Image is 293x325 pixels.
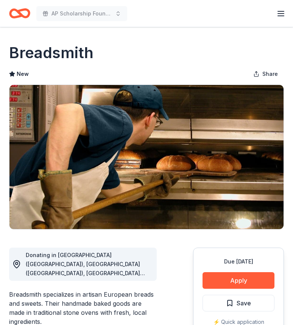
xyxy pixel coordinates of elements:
div: Due [DATE] [203,257,274,266]
img: Image for Breadsmith [9,85,284,229]
button: Apply [203,272,274,289]
a: Home [9,5,30,22]
span: New [17,69,29,79]
span: Save [237,298,251,308]
span: Share [262,69,278,79]
button: Share [247,66,284,82]
h1: Breadsmith [9,42,94,63]
button: Save [203,295,274,311]
button: AP Scholarship Foundation Casino Night & Silent Auction [36,6,127,21]
span: AP Scholarship Foundation Casino Night & Silent Auction [51,9,112,18]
